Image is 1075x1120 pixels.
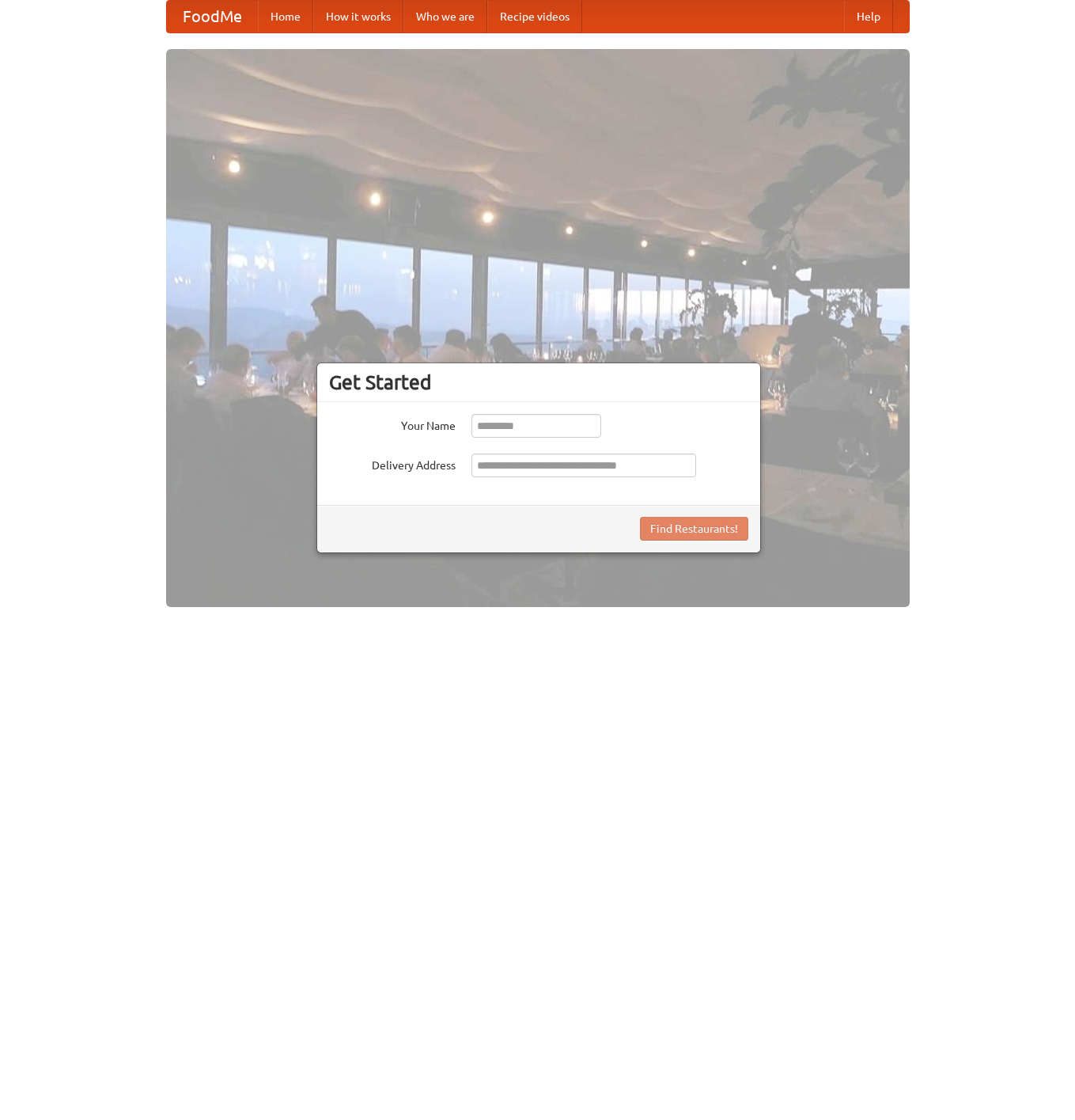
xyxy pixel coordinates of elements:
[313,1,403,32] a: How it works
[258,1,313,32] a: Home
[403,1,487,32] a: Who we are
[167,1,258,32] a: FoodMe
[329,454,456,473] label: Delivery Address
[329,370,748,394] h3: Get Started
[329,414,456,434] label: Your Name
[640,517,748,541] button: Find Restaurants!
[844,1,893,32] a: Help
[487,1,582,32] a: Recipe videos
